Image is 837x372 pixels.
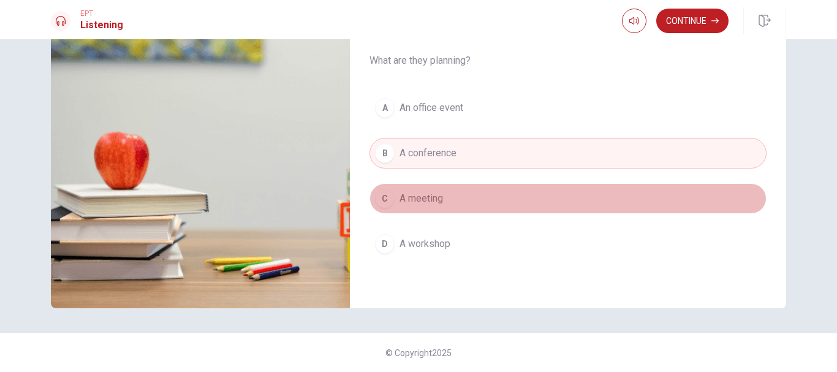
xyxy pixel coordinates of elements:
button: AAn office event [369,93,767,123]
h1: Listening [80,18,123,32]
span: EPT [80,9,123,18]
span: © Copyright 2025 [385,348,452,358]
span: A workshop [400,237,450,251]
div: B [375,143,395,163]
span: An office event [400,101,463,115]
span: A conference [400,146,456,161]
div: C [375,189,395,208]
span: A meeting [400,191,443,206]
button: Continue [656,9,729,33]
div: A [375,98,395,118]
button: CA meeting [369,183,767,214]
div: D [375,234,395,254]
span: What are they planning? [369,53,767,68]
button: DA workshop [369,229,767,259]
button: BA conference [369,138,767,169]
img: Planning an Office Event [51,10,350,308]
